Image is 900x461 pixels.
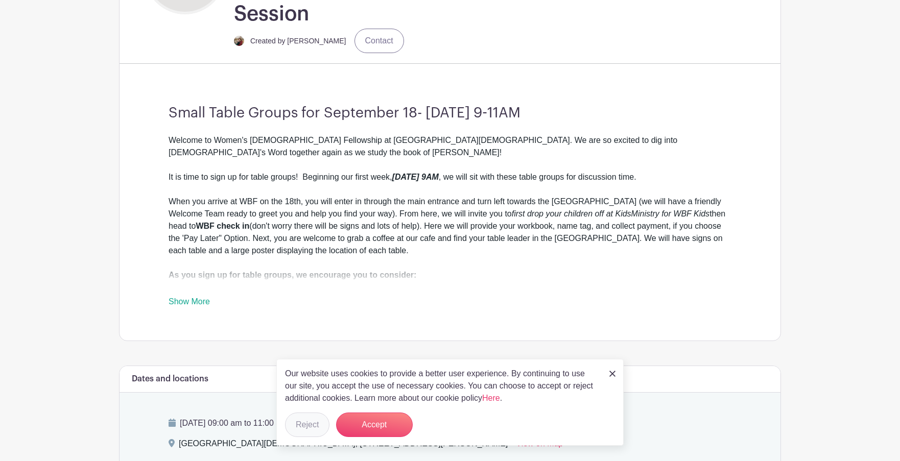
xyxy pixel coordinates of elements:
button: Accept [336,413,413,437]
a: Contact [354,29,404,53]
div: Welcome to Women's [DEMOGRAPHIC_DATA] Fellowship at [GEOGRAPHIC_DATA][DEMOGRAPHIC_DATA]. We are s... [169,134,731,269]
a: Here [482,394,500,402]
p: [DATE] 09:00 am to 11:00 am [169,417,731,429]
p: Our website uses cookies to provide a better user experience. By continuing to use our site, you ... [285,368,599,404]
a: Show More [169,297,210,310]
small: Created by [PERSON_NAME] [250,37,346,45]
div: [GEOGRAPHIC_DATA][DEMOGRAPHIC_DATA], [STREET_ADDRESS][PERSON_NAME] [179,438,508,454]
li: Signing up and/or with a mix of friends and new faces! We love when older and younger women can p... [177,281,731,306]
img: 1FBAD658-73F6-4E4B-B59F-CB0C05CD4BD1.jpeg [234,36,244,46]
h3: Small Table Groups for September 18- [DATE] 9-11AM [169,105,731,122]
img: close_button-5f87c8562297e5c2d7936805f587ecaba9071eb48480494691a3f1689db116b3.svg [609,371,615,377]
h6: Dates and locations [132,374,208,384]
strong: inter-generationally [216,283,291,292]
strong: WBF check in [196,222,249,230]
em: first drop your children off at KidsMinistry for WBF Kids [512,209,709,218]
button: Reject [285,413,329,437]
strong: As you sign up for table groups, we encourage you to consider: [169,271,416,279]
em: [DATE] 9AM [392,173,439,181]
